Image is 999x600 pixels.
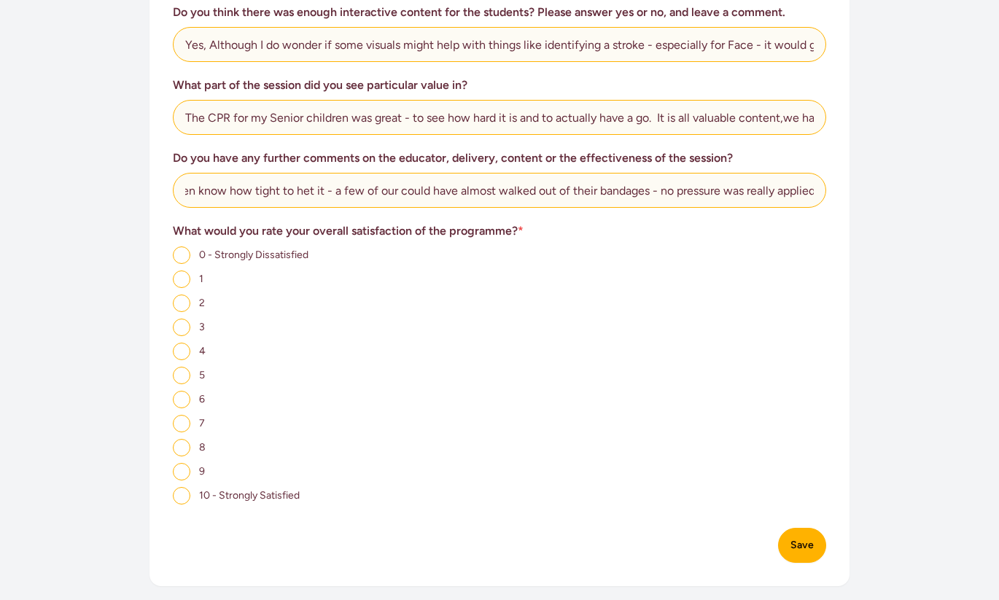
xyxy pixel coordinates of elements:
h3: Do you think there was enough interactive content for the students? Please answer yes or no, and ... [173,4,826,21]
input: 3 [173,319,190,336]
span: 10 - Strongly Satisfied [199,489,300,502]
input: 6 [173,391,190,408]
span: 2 [199,297,205,309]
span: 0 - Strongly Dissatisfied [199,249,308,261]
span: 3 [199,321,205,333]
input: 4 [173,343,190,360]
span: 7 [199,417,205,429]
input: 8 [173,439,190,456]
input: 9 [173,463,190,480]
button: Save [778,528,826,563]
span: 1 [199,273,203,285]
input: 1 [173,270,190,288]
span: 9 [199,465,205,478]
h3: What part of the session did you see particular value in? [173,77,826,94]
span: 8 [199,441,206,453]
span: 5 [199,369,205,381]
span: 6 [199,393,205,405]
h3: Do you have any further comments on the educator, delivery, content or the effectiveness of the s... [173,149,826,167]
input: 7 [173,415,190,432]
span: 4 [199,345,206,357]
input: 5 [173,367,190,384]
input: 2 [173,295,190,312]
h3: What would you rate your overall satisfaction of the programme? [173,222,826,240]
input: 0 - Strongly Dissatisfied [173,246,190,264]
input: 10 - Strongly Satisfied [173,487,190,504]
